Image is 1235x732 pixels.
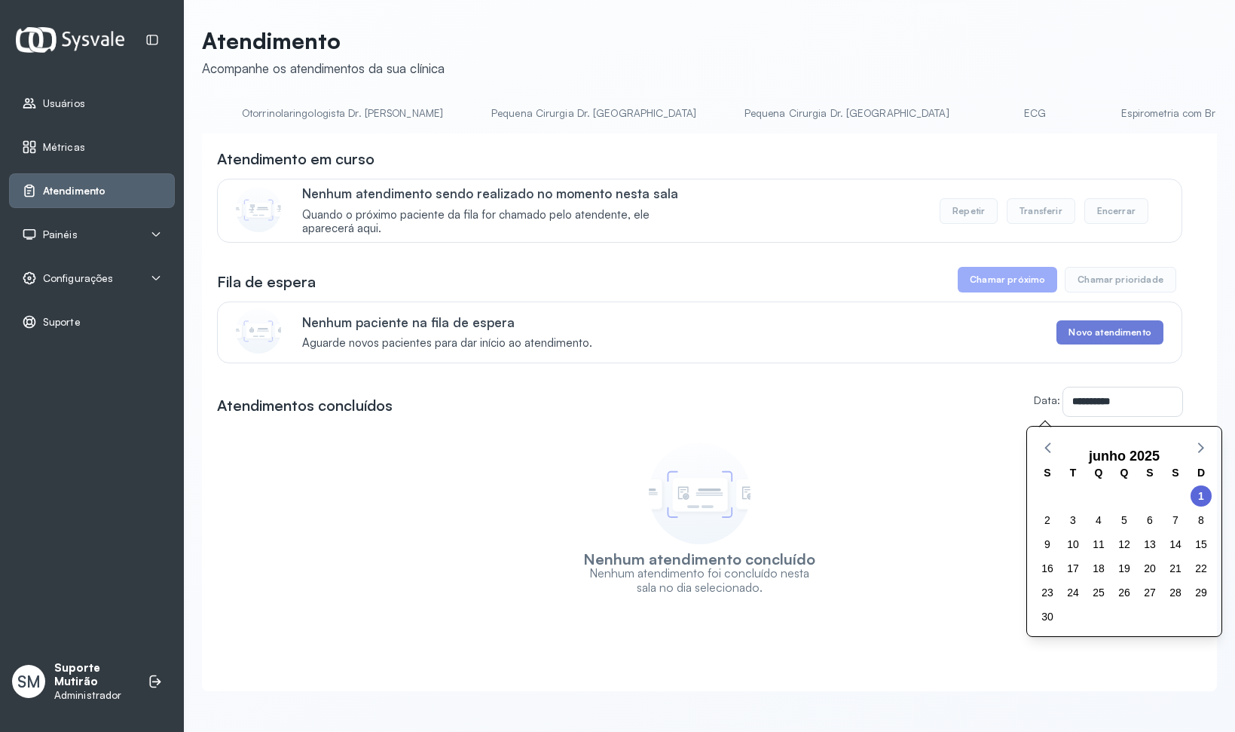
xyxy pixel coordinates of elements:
[217,149,374,170] h3: Atendimento em curso
[217,271,316,292] h3: Fila de espera
[983,101,1088,126] a: ECG
[581,566,818,595] p: Nenhum atendimento foi concluído nesta sala no dia selecionado.
[43,316,81,329] span: Suporte
[729,101,964,126] a: Pequena Cirurgia Dr. [GEOGRAPHIC_DATA]
[202,60,445,76] div: Acompanhe os atendimentos da sua clínica
[583,552,815,566] h3: Nenhum atendimento concluído
[1083,445,1166,467] div: junho 2025
[1056,320,1163,345] button: Novo atendimento
[302,314,592,330] p: Nenhum paciente na fila de espera
[43,141,85,154] span: Métricas
[22,139,162,155] a: Métricas
[302,208,701,237] span: Quando o próximo paciente da fila for chamado pelo atendente, ele aparecerá aqui.
[43,228,78,241] span: Painéis
[302,185,701,201] p: Nenhum atendimento sendo realizado no momento nesta sala
[43,97,85,110] span: Usuários
[302,336,592,351] span: Aguarde novos pacientes para dar início ao atendimento.
[227,101,458,126] a: Otorrinolaringologista Dr. [PERSON_NAME]
[22,96,162,111] a: Usuários
[43,272,113,285] span: Configurações
[22,183,162,198] a: Atendimento
[43,185,105,198] span: Atendimento
[1007,198,1075,224] button: Transferir
[16,27,124,52] img: Logotipo do estabelecimento
[1034,394,1060,406] label: Data:
[217,395,393,416] h3: Atendimentos concluídos
[1065,267,1176,292] button: Chamar prioridade
[54,689,133,702] p: Administrador
[54,661,133,690] p: Suporte Mutirão
[476,101,711,126] a: Pequena Cirurgia Dr. [GEOGRAPHIC_DATA]
[236,187,281,232] img: Imagem de CalloutCard
[1084,198,1148,224] button: Encerrar
[236,308,281,354] img: Imagem de CalloutCard
[940,198,998,224] button: Repetir
[958,267,1057,292] button: Chamar próximo
[202,27,445,54] p: Atendimento
[649,443,750,544] img: Imagem de empty state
